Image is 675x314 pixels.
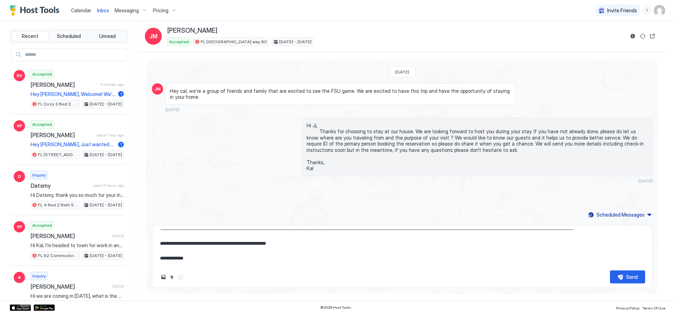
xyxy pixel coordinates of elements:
[100,82,124,87] span: 4 minutes ago
[10,5,63,16] a: Host Tools Logo
[159,273,168,281] button: Upload image
[320,305,351,310] span: © 2025 Host Tools
[120,142,122,147] span: 1
[38,152,78,158] span: FL [STREET_ADDRESS]
[57,33,81,39] span: Scheduled
[115,7,139,14] span: Messaging
[149,32,157,40] span: JM
[307,122,648,172] span: Hi Jj, Thanks for choosing to stay at our house. We are looking forward to host you during your s...
[154,86,161,92] span: JM
[89,31,126,41] button: Unread
[32,172,46,178] span: Inquiry
[32,222,52,229] span: Accepted
[17,224,22,230] span: RF
[279,39,311,45] span: [DATE] - [DATE]
[201,39,267,45] span: FL [GEOGRAPHIC_DATA] way 8C
[97,7,109,14] a: Inbox
[38,202,78,208] span: FL 4 Bed 2 Bath SFH in [GEOGRAPHIC_DATA] - [STREET_ADDRESS]
[32,273,46,279] span: Inquiry
[167,27,217,35] span: [PERSON_NAME]
[648,32,657,40] button: Open reservation
[17,72,22,79] span: BV
[654,5,665,16] div: User profile
[12,31,49,41] button: Recent
[31,293,124,299] span: Hi we are coming in [DATE], what is the coffee situation? Do I need to bring my own? If so, shoul...
[17,123,22,129] span: RF
[168,273,176,281] button: Quick reply
[90,252,122,259] span: [DATE] - [DATE]
[587,210,652,219] button: Scheduled Messages
[22,49,127,61] input: Input Field
[90,152,122,158] span: [DATE] - [DATE]
[31,132,94,139] span: [PERSON_NAME]
[71,7,91,13] span: Calendar
[31,91,115,97] span: Hey [PERSON_NAME], Welcome! We’re excited to host you. Your access code for the property is 2708....
[38,101,78,107] span: FL Cozy 3 Bed 2 Bath house in [GEOGRAPHIC_DATA] [GEOGRAPHIC_DATA] 6 [PERSON_NAME]
[31,141,115,148] span: Hey [PERSON_NAME], Just wanted to confirm that you do not need any further extension. If so I wil...
[165,107,179,112] span: [DATE]
[93,183,124,188] span: about 11 hours ago
[610,270,645,283] button: Send
[90,101,122,107] span: [DATE] - [DATE]
[32,121,52,128] span: Accepted
[153,7,168,14] span: Pricing
[31,242,124,249] span: Hi Kal, I’m headed to town for work in and around the [GEOGRAPHIC_DATA] area for a couple days. F...
[169,39,189,45] span: Accepted
[616,304,639,311] a: Privacy Policy
[638,32,647,40] button: Sync reservation
[10,305,31,311] a: App Store
[32,71,52,77] span: Accepted
[607,7,637,14] span: Invite Friends
[31,81,97,88] span: [PERSON_NAME]
[31,192,124,198] span: Hi Datsmy, thank you so much for your interest in our property. I just wanted to let you know tha...
[99,33,116,39] span: Unread
[626,273,638,281] div: Send
[97,7,109,13] span: Inbox
[629,32,637,40] button: Reservation information
[31,182,90,189] span: Datsmy
[112,234,124,238] span: [DATE]
[112,284,124,289] span: [DATE]
[10,30,128,43] div: tab-group
[642,304,665,311] a: Terms Of Use
[642,306,665,310] span: Terms Of Use
[616,306,639,310] span: Privacy Policy
[120,91,122,97] span: 1
[31,232,110,239] span: [PERSON_NAME]
[97,133,124,137] span: about 1 hour ago
[50,31,88,41] button: Scheduled
[170,88,511,100] span: Hey cal, we’re a group of friends and family that are excited to see the FSU game. We are excited...
[18,274,21,281] span: A
[638,178,652,184] span: [DATE]
[22,33,38,39] span: Recent
[34,305,55,311] a: Google Play Store
[18,173,21,180] span: D
[38,252,78,259] span: FL 62 Commodore Pl Crawfordville
[71,7,91,14] a: Calendar
[31,283,110,290] span: [PERSON_NAME]
[597,211,644,218] div: Scheduled Messages
[90,202,122,208] span: [DATE] - [DATE]
[643,6,651,15] div: menu
[395,69,409,75] span: [DATE]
